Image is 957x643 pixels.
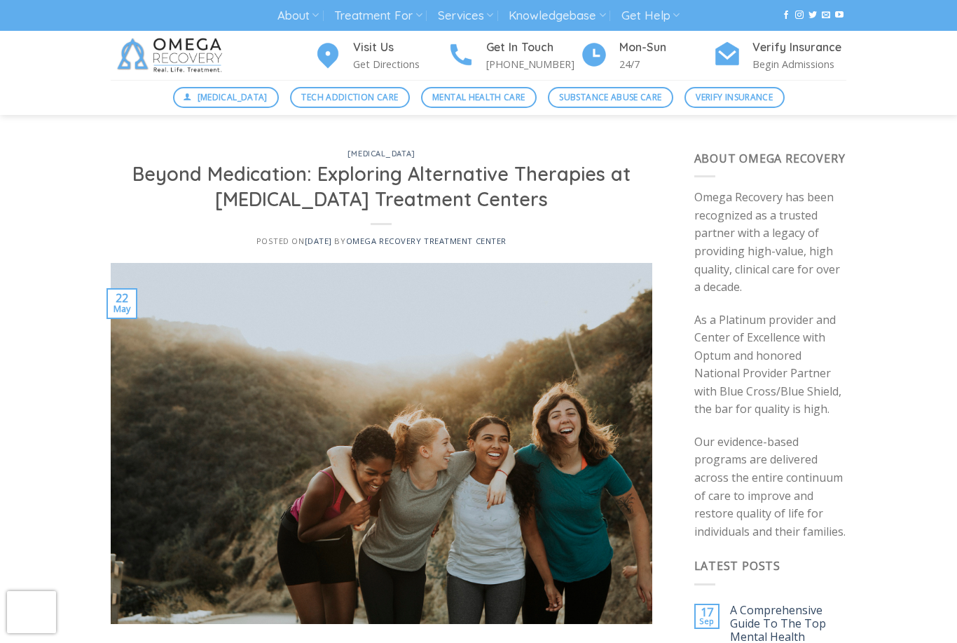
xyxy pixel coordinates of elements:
[198,90,268,104] span: [MEDICAL_DATA]
[713,39,846,73] a: Verify Insurance Begin Admissions
[111,31,233,80] img: Omega Recovery
[752,39,846,57] h4: Verify Insurance
[334,3,422,29] a: Treatment For
[128,162,635,212] h1: Beyond Medication: Exploring Alternative Therapies at [MEDICAL_DATA] Treatment Centers
[694,189,847,297] p: Omega Recovery has been recognized as a trusted partner with a legacy of providing high-value, hi...
[447,39,580,73] a: Get In Touch [PHONE_NUMBER]
[694,558,781,574] span: Latest Posts
[290,87,410,108] a: Tech Addiction Care
[353,39,447,57] h4: Visit Us
[421,87,537,108] a: Mental Health Care
[782,11,790,20] a: Follow on Facebook
[694,151,846,166] span: About Omega Recovery
[619,39,713,57] h4: Mon-Sun
[347,149,415,158] a: [MEDICAL_DATA]
[256,236,332,246] span: Posted on
[822,11,830,20] a: Send us an email
[346,236,507,246] a: Omega Recovery Treatment Center
[684,87,785,108] a: Verify Insurance
[752,56,846,72] p: Begin Admissions
[334,236,507,246] span: by
[808,11,817,20] a: Follow on Twitter
[438,3,493,29] a: Services
[301,90,398,104] span: Tech Addiction Care
[696,90,773,104] span: Verify Insurance
[619,56,713,72] p: 24/7
[795,11,804,20] a: Follow on Instagram
[548,87,673,108] a: Substance Abuse Care
[694,311,847,419] p: As a Platinum provider and Center of Excellence with Optum and honored National Provider Partner ...
[277,3,319,29] a: About
[621,3,680,29] a: Get Help
[486,39,580,57] h4: Get In Touch
[353,56,447,72] p: Get Directions
[694,433,847,541] p: Our evidence-based programs are delivered across the entire continuum of care to improve and rest...
[835,11,844,20] a: Follow on YouTube
[509,3,605,29] a: Knowledgebase
[305,236,332,246] a: [DATE]
[7,591,56,633] iframe: reCAPTCHA
[314,39,447,73] a: Visit Us Get Directions
[559,90,661,104] span: Substance Abuse Care
[173,87,280,108] a: [MEDICAL_DATA]
[432,90,525,104] span: Mental Health Care
[486,56,580,72] p: [PHONE_NUMBER]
